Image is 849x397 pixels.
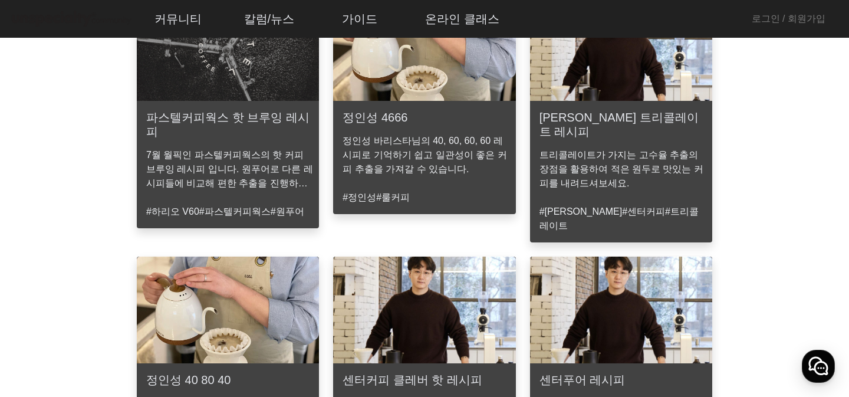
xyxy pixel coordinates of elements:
[108,317,122,327] span: 대화
[333,3,387,35] a: 가이드
[146,110,310,139] h3: 파스텔커피웍스 핫 브루잉 레시피
[199,206,271,216] a: #파스텔커피웍스
[539,110,703,139] h3: [PERSON_NAME] 트리콜레이트 레시피
[539,206,622,216] a: #[PERSON_NAME]
[343,110,407,124] h3: 정인성 4666
[539,148,707,191] p: 트리콜레이트가 가지는 고수율 추출의 장점을 활용하여 적은 원두로 맛있는 커피를 내려드셔보세요.
[37,317,44,326] span: 홈
[271,206,304,216] a: #원푸어
[146,148,314,191] p: 7월 월픽인 파스텔커피웍스의 핫 커피 브루잉 레시피 입니다. 원푸어로 다른 레시피들에 비교해 편한 추출을 진행하실 수 있습니다.
[752,12,825,26] a: 로그인 / 회원가입
[539,373,626,387] h3: 센터푸어 레시피
[145,3,211,35] a: 커뮤니티
[146,373,231,387] h3: 정인성 40 80 40
[235,3,304,35] a: 칼럼/뉴스
[78,299,152,329] a: 대화
[9,9,133,29] img: logo
[152,299,226,329] a: 설정
[343,373,482,387] h3: 센터커피 클레버 핫 레시피
[4,299,78,329] a: 홈
[182,317,196,326] span: 설정
[376,192,410,202] a: #룰커피
[343,134,511,176] p: 정인성 바리스타님의 40, 60, 60, 60 레시피로 기억하기 쉽고 일관성이 좋은 커피 추출을 가져갈 수 있습니다.
[416,3,509,35] a: 온라인 클래스
[343,192,376,202] a: #정인성
[622,206,665,216] a: #센터커피
[146,206,199,216] a: #하리오 V60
